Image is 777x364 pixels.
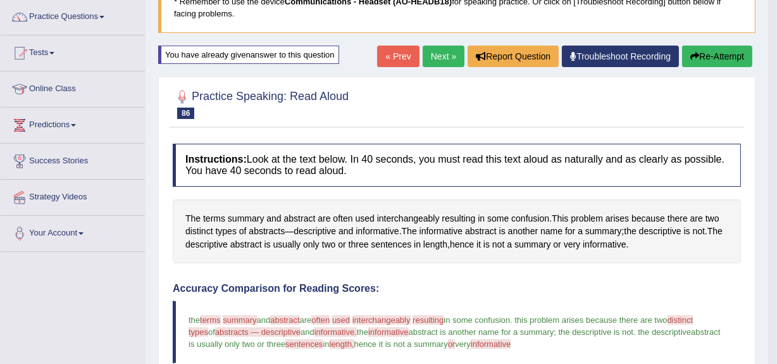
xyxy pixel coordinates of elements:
span: Click to see word definition [239,225,247,238]
span: very [455,339,471,349]
span: ; [554,327,556,337]
span: Click to see word definition [585,225,622,238]
span: Click to see word definition [249,225,285,238]
a: Online Class [1,72,145,103]
b: Instructions: [185,154,247,165]
span: Click to see word definition [465,225,497,238]
span: Click to see word definition [511,212,549,225]
span: . [510,315,513,325]
span: Click to see word definition [476,238,481,251]
span: Click to see word definition [318,212,330,225]
span: Click to see word definition [564,238,580,251]
span: Click to see word definition [228,212,264,225]
span: Click to see word definition [693,225,705,238]
span: Click to see word definition [356,225,399,238]
span: 86 [177,108,194,119]
span: Click to see word definition [402,225,417,238]
span: in some confusion [444,315,510,325]
span: Click to see word definition [552,212,568,225]
span: Click to see word definition [284,212,316,225]
span: Click to see word definition [355,212,374,225]
span: of [208,327,215,337]
button: Re-Attempt [682,46,752,67]
span: often [311,315,330,325]
span: Click to see word definition [322,238,336,251]
span: Click to see word definition [706,212,719,225]
span: Click to see word definition [507,238,512,251]
span: Click to see word definition [514,238,551,251]
span: the descriptive is not [559,327,634,337]
a: Success Stories [1,144,145,175]
span: Click to see word definition [508,225,538,238]
span: the [189,315,200,325]
span: abstract is another name for a summary [409,327,554,337]
a: Troubleshoot Recording [562,46,679,67]
span: Click to see word definition [478,212,485,225]
span: Click to see word definition [273,238,301,251]
h4: Accuracy Comparison for Reading Scores: [173,283,741,294]
span: Click to see word definition [230,238,262,251]
div: You have already given answer to this question [158,46,339,64]
span: abstracts — descriptive [215,327,301,337]
span: Click to see word definition [185,225,213,238]
span: Click to see word definition [339,225,353,238]
span: the [357,327,368,337]
span: length, [330,339,354,349]
span: Click to see word definition [294,225,336,238]
span: Click to see word definition [266,212,281,225]
span: and [301,327,314,337]
span: informative [471,339,511,349]
span: Click to see word definition [606,212,629,225]
span: Click to see word definition [553,238,561,251]
button: Report Question [468,46,559,67]
span: . [633,327,636,337]
span: Click to see word definition [668,212,688,225]
span: Click to see word definition [578,225,583,238]
span: Click to see word definition [338,238,345,251]
span: distinct [668,315,693,325]
span: Click to see word definition [377,212,440,225]
span: Click to see word definition [442,212,475,225]
span: Click to see word definition [571,212,603,225]
span: Click to see word definition [333,212,352,225]
span: Click to see word definition [631,212,665,225]
a: Strategy Videos [1,180,145,211]
span: the descriptive [638,327,691,337]
h2: Practice Speaking: Read Aloud [173,87,349,119]
a: Next » [423,46,464,67]
span: sentences [285,339,323,349]
span: Click to see word definition [423,238,447,251]
span: Click to see word definition [707,225,723,238]
span: Click to see word definition [624,225,636,238]
h4: Look at the text below. In 40 seconds, you must read this text aloud as naturally and as clearly ... [173,144,741,186]
span: hence it is not a summary [354,339,448,349]
span: this problem arises because there are two [514,315,667,325]
a: Your Account [1,216,145,248]
span: informative. [314,327,357,337]
span: Click to see word definition [185,212,201,225]
span: Click to see word definition [483,238,490,251]
span: Click to see word definition [639,225,681,238]
span: Click to see word definition [215,225,236,238]
span: abstract [270,315,299,325]
span: Click to see word definition [420,225,463,238]
span: Click to see word definition [684,225,690,238]
div: . — . ; . , . [173,199,741,264]
a: « Prev [377,46,419,67]
a: Predictions [1,108,145,139]
span: Click to see word definition [690,212,703,225]
a: Tests [1,35,145,67]
span: Click to see word definition [303,238,320,251]
span: Click to see word definition [371,238,411,251]
span: Click to see word definition [450,238,474,251]
span: Click to see word definition [492,238,504,251]
span: informative [368,327,409,337]
span: terms [200,315,221,325]
span: used [332,315,350,325]
span: or [448,339,456,349]
span: interchangeably [352,315,411,325]
span: Click to see word definition [185,238,228,251]
span: Click to see word definition [583,238,626,251]
span: Click to see word definition [203,212,225,225]
span: Click to see word definition [565,225,575,238]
